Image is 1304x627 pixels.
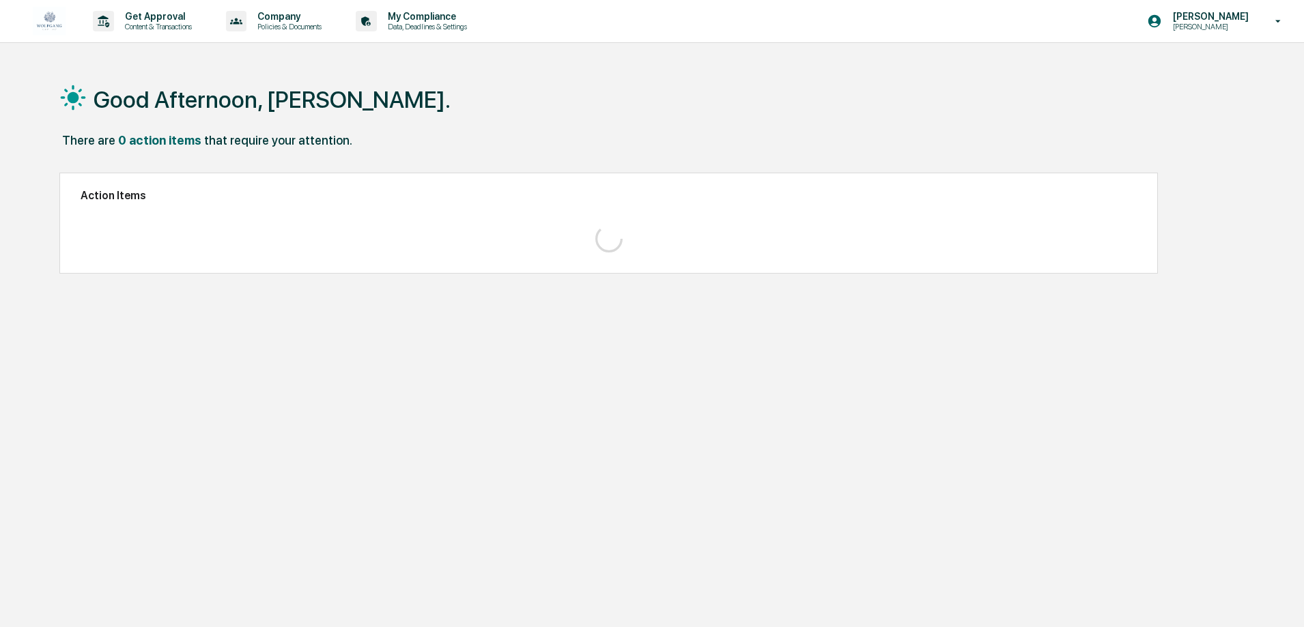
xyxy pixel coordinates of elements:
[246,22,328,31] p: Policies & Documents
[204,133,352,147] div: that require your attention.
[94,86,451,113] h1: Good Afternoon, [PERSON_NAME].
[1162,11,1256,22] p: [PERSON_NAME]
[114,11,199,22] p: Get Approval
[118,133,201,147] div: 0 action items
[81,189,1137,202] h2: Action Items
[33,7,66,36] img: logo
[377,22,474,31] p: Data, Deadlines & Settings
[377,11,474,22] p: My Compliance
[114,22,199,31] p: Content & Transactions
[246,11,328,22] p: Company
[1162,22,1256,31] p: [PERSON_NAME]
[62,133,115,147] div: There are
